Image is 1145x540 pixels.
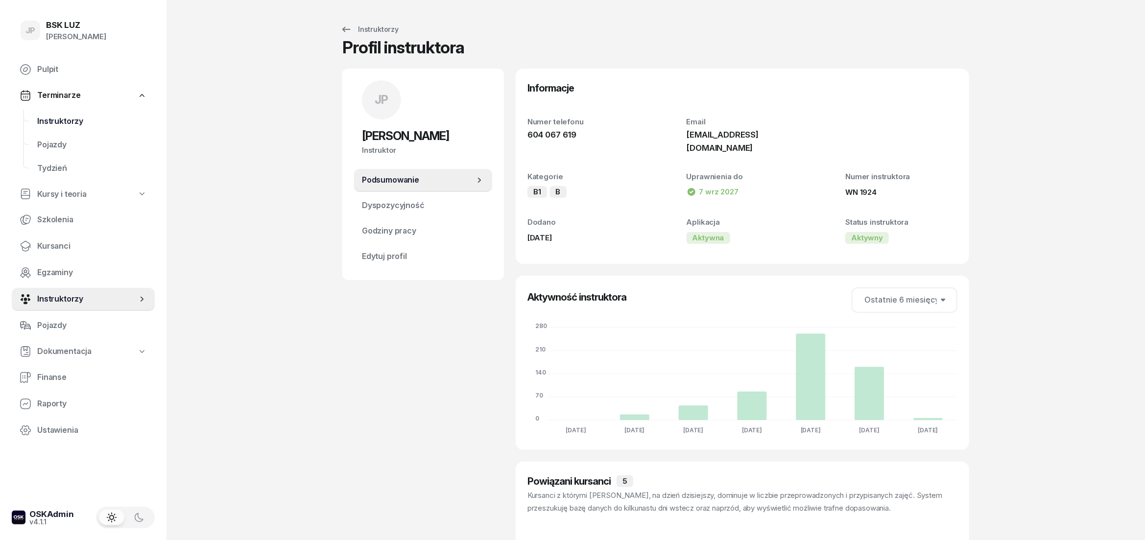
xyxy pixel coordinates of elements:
[535,322,547,329] tspan: 280
[845,232,889,244] div: Aktywny
[687,116,799,128] div: Email
[37,371,147,384] span: Finanse
[37,188,87,201] span: Kursy i teoria
[12,58,155,81] a: Pulpit
[12,287,155,311] a: Instruktorzy
[687,186,739,198] div: 7 wrz 2027
[12,183,155,206] a: Kursy i teoria
[37,162,147,175] span: Tydzień
[37,266,147,279] span: Egzaminy
[46,30,106,43] div: [PERSON_NAME]
[332,20,407,39] a: Instruktorzy
[845,216,957,229] div: Status instruktora
[362,199,484,212] span: Dyspozycyjność
[37,213,147,226] span: Szkolenia
[29,110,155,133] a: Instruktorzy
[354,245,492,268] a: Edytuj profil
[535,346,546,353] tspan: 210
[687,216,799,229] div: Aplikacja
[354,219,492,243] a: Godziny pracy
[742,426,762,434] tspan: [DATE]
[354,168,492,192] a: Podsumowanie
[535,369,546,376] tspan: 140
[354,194,492,217] a: Dyspozycyjność
[550,186,567,198] div: B
[527,116,640,128] div: Numer telefonu
[687,128,799,155] div: [EMAIL_ADDRESS][DOMAIN_NAME]
[362,128,484,144] h2: [PERSON_NAME]
[527,186,547,198] div: B1
[37,293,137,305] span: Instruktorzy
[362,225,484,237] span: Godziny pracy
[29,518,74,525] div: v4.1.1
[535,392,543,399] tspan: 70
[37,115,147,128] span: Instruktorzy
[46,21,106,29] div: BSK LUZ
[527,128,640,141] div: 604 067 619
[12,314,155,337] a: Pojazdy
[527,489,957,514] div: Kursanci z którymi [PERSON_NAME], na dzień dzisiejszy, dominuje w liczbie przeprowadzonych i przy...
[37,398,147,410] span: Raporty
[687,170,799,183] div: Uprawnienia do
[37,319,147,332] span: Pojazdy
[340,23,399,35] div: Instruktorzy
[12,208,155,232] a: Szkolenia
[37,89,80,102] span: Terminarze
[624,426,644,434] tspan: [DATE]
[12,340,155,363] a: Dokumentacja
[12,419,155,442] a: Ustawienia
[535,415,539,422] tspan: 0
[362,250,484,263] span: Edytuj profil
[527,473,611,489] h3: Powiązani kursanci
[12,366,155,389] a: Finanse
[29,133,155,157] a: Pojazdy
[37,345,92,358] span: Dokumentacja
[375,94,389,106] span: JP
[527,232,640,244] div: [DATE]
[566,426,586,434] tspan: [DATE]
[37,139,147,151] span: Pojazdy
[37,424,147,437] span: Ustawienia
[37,240,147,253] span: Kursanci
[12,84,155,107] a: Terminarze
[859,426,880,434] tspan: [DATE]
[12,261,155,284] a: Egzaminy
[527,289,626,305] h3: Aktywność instruktora
[801,426,821,434] tspan: [DATE]
[37,63,147,76] span: Pulpit
[918,426,938,434] tspan: [DATE]
[845,186,957,199] div: WN 1924
[25,26,36,35] span: JP
[527,80,574,96] h3: Informacje
[845,170,957,183] div: Numer instruktora
[687,232,730,244] div: Aktywna
[527,170,640,183] div: Kategorie
[617,475,633,487] div: 5
[683,426,703,434] tspan: [DATE]
[527,216,640,229] div: Dodano
[29,510,74,518] div: OSKAdmin
[362,174,475,187] span: Podsumowanie
[12,511,25,524] img: logo-xs-dark@2x.png
[362,144,484,157] div: Instruktor
[29,157,155,180] a: Tydzień
[12,235,155,258] a: Kursanci
[342,39,464,63] div: Profil instruktora
[12,392,155,416] a: Raporty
